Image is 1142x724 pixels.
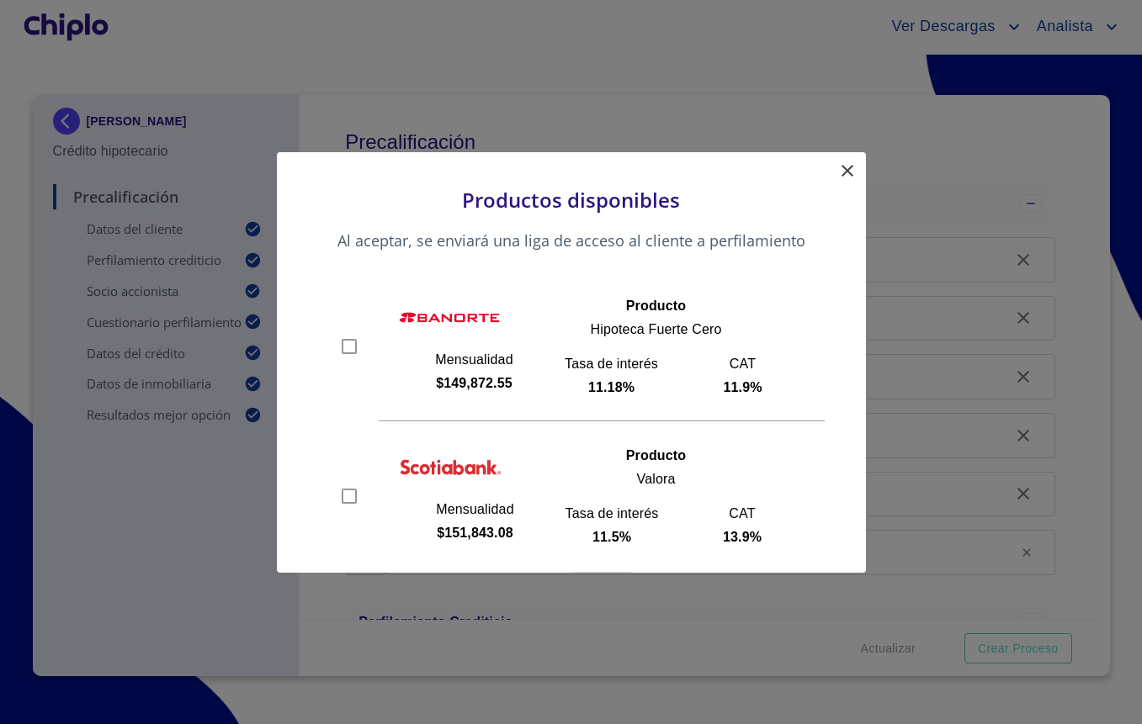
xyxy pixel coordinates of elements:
p: Al aceptar, se enviará una liga de acceso al cliente a perfilamiento [319,230,824,272]
button: Cancelar [508,572,571,603]
p: Tasa de interés [550,356,673,373]
p: Producto [509,447,804,464]
img: https://fintecimal-common.s3.amazonaws.com/chiplo/banks/banorte_logo_rzsd.png [399,293,500,343]
p: 13.9% [682,529,804,546]
p: Mensualidad [400,501,551,518]
img: https://fintecimal-common.s3.amazonaws.com/chiplo/banks/scotiabank_logo_rszd.png [400,442,501,493]
p: Producto [508,298,805,314]
p: Valora [509,471,804,488]
p: Tasa de interés [551,505,673,522]
p: 11.18% [550,379,673,396]
p: 11.9% [682,379,805,396]
p: 11.5% [551,529,673,546]
p: Mensualidad [399,351,550,368]
p: $149,872.55 [399,375,550,392]
p: Hipoteca Fuerte Cero [508,321,805,338]
p: CAT [682,505,804,522]
p: CAT [682,356,805,373]
p: Productos disponibles [319,186,824,230]
p: $151,843.08 [400,525,551,542]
